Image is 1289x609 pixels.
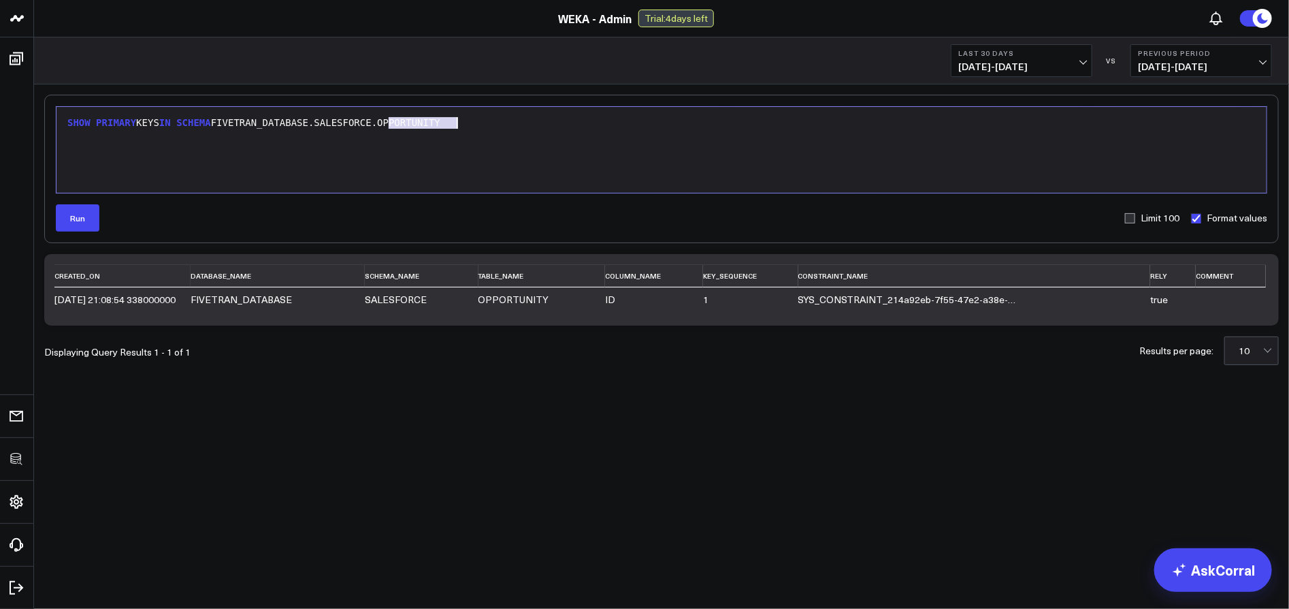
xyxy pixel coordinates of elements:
[365,294,466,305] div: SALESFORCE
[958,61,1085,72] span: [DATE] - [DATE]
[1099,57,1124,65] div: VS
[1130,44,1272,77] button: Previous Period[DATE]-[DATE]
[798,294,1016,305] div: SYS_CONSTRAINT_214a92eb-7f55-47e2-a38e-ceb5f3b1f347
[54,265,191,287] th: created_on
[703,265,798,287] th: key_sequence
[951,44,1092,77] button: Last 30 Days[DATE]-[DATE]
[478,294,593,305] div: OPPORTUNITY
[159,117,171,128] span: IN
[1154,548,1272,592] a: AskCorral
[1138,49,1264,57] b: Previous Period
[365,265,478,287] th: schema_name
[798,265,1150,287] th: constraint_name
[191,294,353,305] div: FIVETRAN_DATABASE
[703,294,785,305] div: 1
[1196,265,1266,287] th: comment
[1138,61,1264,72] span: [DATE] - [DATE]
[1139,346,1213,356] div: Results per page:
[478,265,606,287] th: table_name
[1190,213,1267,223] label: Format values
[605,294,691,305] div: ID
[1124,213,1179,223] label: Limit 100
[67,117,91,128] span: SHOW
[558,11,632,26] a: WEKA - Admin
[63,116,1260,130] div: KEYS FIVETRAN_DATABASE.SALESFORCE.OPPORTUNITY
[54,294,178,305] div: 2025-06-24 21:08:54 338000000
[176,117,211,128] span: SCHEMA
[958,49,1085,57] b: Last 30 Days
[56,204,99,232] button: Run
[1150,294,1184,305] div: true
[638,10,714,27] div: Trial: 4 days left
[96,117,136,128] span: PRIMARY
[191,265,365,287] th: database_name
[605,265,703,287] th: column_name
[1150,265,1196,287] th: rely
[1239,345,1267,356] div: 10
[44,347,191,357] div: Displaying Query Results 1 - 1 of 1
